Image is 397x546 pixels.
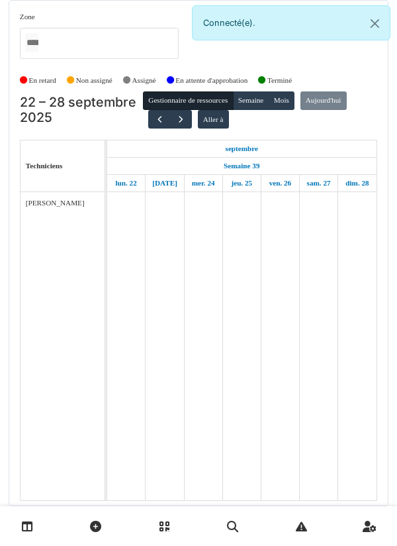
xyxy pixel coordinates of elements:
a: 24 septembre 2025 [189,175,218,191]
label: En attente d'approbation [175,75,247,86]
button: Close [360,6,390,41]
button: Suivant [170,110,192,129]
a: Semaine 39 [220,158,263,174]
button: Précédent [148,110,170,129]
label: Zone [20,11,35,23]
button: Aller à [198,110,229,129]
a: 22 septembre 2025 [112,175,140,191]
label: Assigné [132,75,156,86]
label: En retard [29,75,56,86]
input: Tous [25,33,38,52]
h2: 22 – 28 septembre 2025 [20,95,143,126]
button: Aujourd'hui [300,91,347,110]
label: Terminé [267,75,292,86]
label: Non assigné [76,75,112,86]
a: 22 septembre 2025 [222,140,262,157]
span: Techniciens [26,162,63,170]
div: Connecté(e). [192,5,390,40]
a: 27 septembre 2025 [304,175,334,191]
button: Mois [269,91,295,110]
button: Gestionnaire de ressources [143,91,233,110]
a: 25 septembre 2025 [228,175,255,191]
a: 28 septembre 2025 [342,175,372,191]
a: 26 septembre 2025 [266,175,295,191]
button: Semaine [233,91,269,110]
a: 23 septembre 2025 [149,175,181,191]
span: [PERSON_NAME] [26,199,85,207]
